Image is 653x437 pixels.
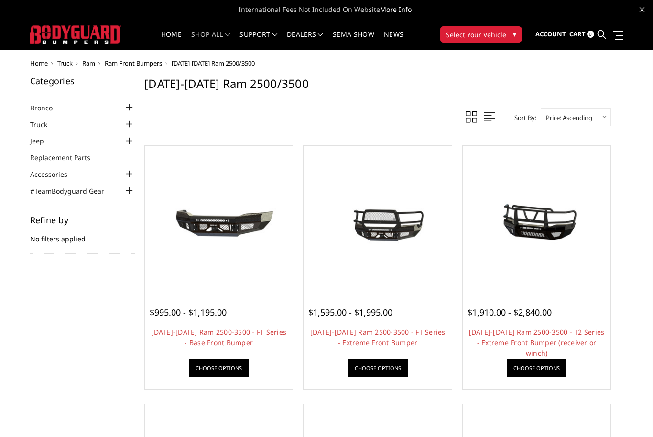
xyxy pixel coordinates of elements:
a: 2019-2025 Ram 2500-3500 - FT Series - Base Front Bumper [147,148,290,291]
a: Ram [82,59,95,67]
span: $1,595.00 - $1,995.00 [308,306,392,318]
button: Select Your Vehicle [440,26,522,43]
span: $1,910.00 - $2,840.00 [468,306,552,318]
a: [DATE]-[DATE] Ram 2500-3500 - T2 Series - Extreme Front Bumper (receiver or winch) [469,328,605,358]
span: $995.00 - $1,195.00 [150,306,227,318]
a: Home [30,59,48,67]
a: Dealers [287,31,323,50]
a: Truck [57,59,73,67]
div: No filters applied [30,216,135,254]
a: Choose Options [189,359,249,377]
h5: Refine by [30,216,135,224]
a: shop all [191,31,230,50]
a: Choose Options [348,359,408,377]
label: Sort By: [509,110,536,125]
a: Jeep [30,136,56,146]
a: Cart 0 [569,22,594,47]
span: 0 [587,31,594,38]
a: SEMA Show [333,31,374,50]
a: Accessories [30,169,79,179]
a: Bronco [30,103,65,113]
h1: [DATE]-[DATE] Ram 2500/3500 [144,76,611,98]
a: Replacement Parts [30,153,102,163]
span: Select Your Vehicle [446,30,506,40]
a: News [384,31,403,50]
a: Account [535,22,566,47]
a: 2019-2025 Ram 2500-3500 - FT Series - Extreme Front Bumper 2019-2025 Ram 2500-3500 - FT Series - ... [306,148,449,291]
h5: Categories [30,76,135,85]
a: Truck [30,120,59,130]
a: [DATE]-[DATE] Ram 2500-3500 - FT Series - Extreme Front Bumper [310,328,446,347]
a: #TeamBodyguard Gear [30,186,116,196]
a: Home [161,31,182,50]
a: 2019-2025 Ram 2500-3500 - T2 Series - Extreme Front Bumper (receiver or winch) 2019-2025 Ram 2500... [465,148,608,291]
span: Account [535,30,566,38]
a: Ram Front Bumpers [105,59,162,67]
span: [DATE]-[DATE] Ram 2500/3500 [172,59,255,67]
img: 2019-2025 Ram 2500-3500 - FT Series - Base Front Bumper [147,186,290,253]
a: Support [239,31,277,50]
a: Choose Options [507,359,566,377]
img: BODYGUARD BUMPERS [30,25,121,43]
a: More Info [380,5,412,14]
a: [DATE]-[DATE] Ram 2500-3500 - FT Series - Base Front Bumper [151,328,286,347]
span: ▾ [513,29,516,39]
img: 2019-2025 Ram 2500-3500 - T2 Series - Extreme Front Bumper (receiver or winch) [465,186,608,253]
span: Cart [569,30,586,38]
